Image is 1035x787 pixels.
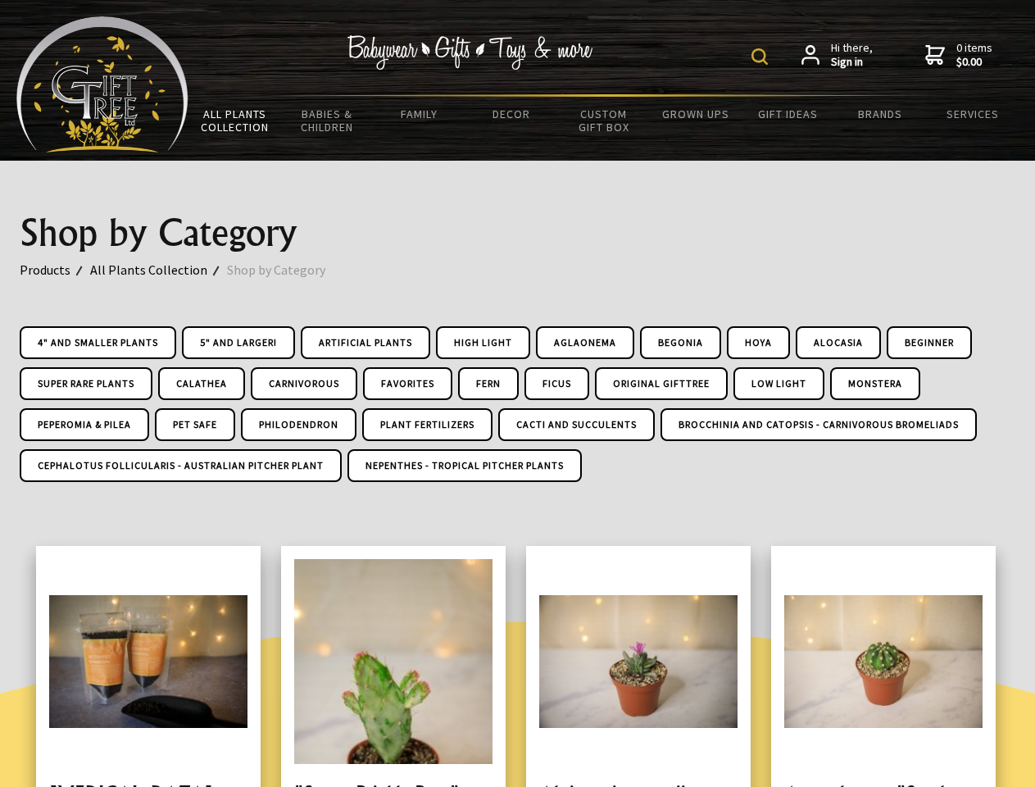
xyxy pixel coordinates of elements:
a: Pet Safe [155,408,235,441]
a: High Light [436,326,530,359]
a: Brocchinia And Catopsis - Carnivorous Bromeliads [660,408,977,441]
a: Shop by Category [227,259,345,280]
a: Cacti and Succulents [498,408,655,441]
strong: $0.00 [956,55,992,70]
a: Gift Ideas [742,97,834,131]
a: Super Rare Plants [20,367,152,400]
img: Babywear - Gifts - Toys & more [347,35,593,70]
a: Peperomia & Pilea [20,408,149,441]
a: Philodendron [241,408,356,441]
a: 4" and Smaller Plants [20,326,176,359]
a: Low Light [733,367,824,400]
a: Fern [458,367,519,400]
a: Hi there,Sign in [801,41,873,70]
a: Nepenthes - Tropical Pitcher Plants [347,449,582,482]
a: Alocasia [796,326,881,359]
strong: Sign in [831,55,873,70]
img: Babyware - Gifts - Toys and more... [16,16,188,152]
a: 0 items$0.00 [925,41,992,70]
img: product search [751,48,768,65]
a: Calathea [158,367,245,400]
a: Family [373,97,465,131]
a: All Plants Collection [90,259,227,280]
a: Hoya [727,326,790,359]
a: Aglaonema [536,326,634,359]
a: Artificial Plants [301,326,430,359]
a: Products [20,259,90,280]
a: Plant Fertilizers [362,408,493,441]
span: 0 items [956,40,992,70]
a: Grown Ups [650,97,742,131]
a: Brands [834,97,927,131]
a: 5" and Larger! [182,326,295,359]
a: All Plants Collection [188,97,281,144]
a: Beginner [887,326,972,359]
a: Ficus [524,367,589,400]
a: Custom Gift Box [557,97,650,144]
a: Original GiftTree [595,367,728,400]
a: Babies & Children [281,97,374,144]
a: Services [927,97,1019,131]
a: Monstera [830,367,920,400]
a: Favorites [363,367,452,400]
span: Hi there, [831,41,873,70]
a: Decor [465,97,558,131]
a: Begonia [640,326,721,359]
h1: Shop by Category [20,213,1016,252]
a: Cephalotus Follicularis - Australian Pitcher Plant [20,449,342,482]
a: Carnivorous [251,367,357,400]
